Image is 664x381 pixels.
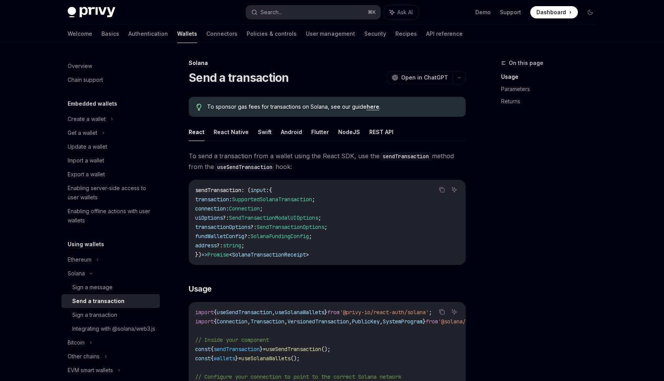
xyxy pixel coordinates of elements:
span: = [263,346,266,353]
a: Wallets [177,25,197,43]
span: To sponsor gas fees for transactions on Solana, see our guide . [207,103,458,111]
span: SystemProgram [383,318,423,325]
a: Import a wallet [61,154,160,167]
button: Swift [258,123,272,141]
button: REST API [369,123,393,141]
span: SendTransactionModalUIOptions [229,214,318,221]
span: < [229,251,232,258]
div: Create a wallet [68,114,106,124]
span: SolanaTransactionReceipt [232,251,306,258]
button: React [189,123,204,141]
img: dark logo [68,7,115,18]
span: { [269,187,272,194]
span: Dashboard [536,8,566,16]
a: Basics [101,25,119,43]
span: import [195,318,214,325]
div: Send a transaction [72,297,124,306]
span: SupportedSolanaTransaction [232,196,312,203]
a: Demo [475,8,491,16]
span: ?: [251,224,257,230]
span: Ask AI [397,8,413,16]
span: SendTransactionOptions [257,224,324,230]
a: Support [500,8,521,16]
span: : [266,187,269,194]
span: transaction [195,196,229,203]
div: Overview [68,61,92,71]
span: from [327,309,340,316]
a: User management [306,25,355,43]
div: Bitcoin [68,338,85,347]
button: React Native [214,123,249,141]
span: string [223,242,241,249]
span: import [195,309,214,316]
span: sendTransaction [195,187,241,194]
a: Usage [501,71,603,83]
span: { [214,318,217,325]
span: useSendTransaction [266,346,321,353]
button: Copy the contents from the code block [437,307,447,317]
span: (); [321,346,330,353]
span: ; [324,224,327,230]
span: ; [318,214,321,221]
a: Enabling server-side access to user wallets [61,181,160,204]
span: SolanaFundingConfig [251,233,309,240]
span: : [226,205,229,212]
span: ?: [217,242,223,249]
span: '@privy-io/react-auth/solana' [340,309,429,316]
span: VersionedTransaction [287,318,349,325]
a: Update a wallet [61,140,160,154]
div: Import a wallet [68,156,104,165]
a: Enabling offline actions with user wallets [61,204,160,227]
a: Overview [61,59,160,73]
span: useSolanaWallets [275,309,324,316]
span: : [229,196,232,203]
button: Ask AI [449,307,459,317]
span: { [211,346,214,353]
code: useSendTransaction [214,163,276,171]
span: Connection [217,318,247,325]
span: Promise [207,251,229,258]
span: sendTransaction [214,346,260,353]
span: ⌘ K [368,9,376,15]
div: Integrating with @solana/web3.js [72,324,155,333]
a: Security [364,25,386,43]
span: } [260,346,263,353]
code: sendTransaction [380,152,432,161]
a: Sign a transaction [61,308,160,322]
a: Integrating with @solana/web3.js [61,322,160,336]
span: , [380,318,383,325]
div: Sign a message [72,283,113,292]
span: ; [429,309,432,316]
span: ; [260,205,263,212]
div: Update a wallet [68,142,107,151]
span: : ( [241,187,251,194]
span: transactionOptions [195,224,251,230]
span: } [235,355,238,362]
span: fundWalletConfig [195,233,244,240]
span: connection [195,205,226,212]
button: Open in ChatGPT [387,71,453,84]
h1: Send a transaction [189,71,289,84]
a: API reference [426,25,463,43]
span: , [247,318,251,325]
span: }) [195,251,201,258]
div: Search... [261,8,282,17]
button: Ask AI [384,5,418,19]
div: Sign a transaction [72,310,117,320]
span: Usage [189,283,212,294]
div: Enabling offline actions with user wallets [68,207,155,225]
div: EVM smart wallets [68,366,113,375]
div: Chain support [68,75,103,84]
div: Other chains [68,352,100,361]
a: here [367,103,379,110]
div: Get a wallet [68,128,97,137]
a: Dashboard [530,6,578,18]
button: NodeJS [338,123,360,141]
button: Copy the contents from the code block [437,185,447,195]
svg: Tip [196,104,202,111]
button: Toggle dark mode [584,6,596,18]
a: Parameters [501,83,603,95]
span: input [251,187,266,194]
span: const [195,355,211,362]
h5: Embedded wallets [68,99,117,108]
